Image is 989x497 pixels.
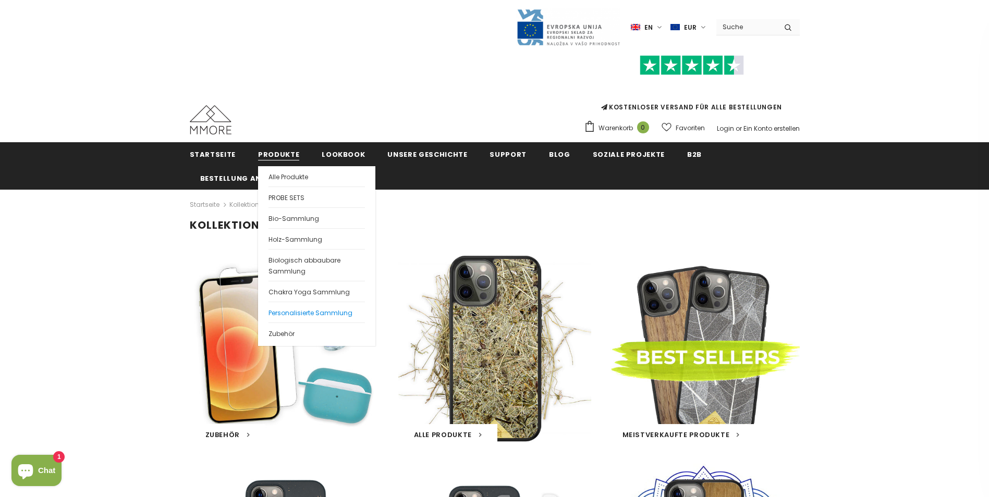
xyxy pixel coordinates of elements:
span: Lookbook [322,150,365,159]
span: Biologisch abbaubare Sammlung [268,256,340,276]
span: Zubehör [205,430,240,440]
span: Warenkorb [599,123,633,133]
a: Javni Razpis [516,22,620,31]
span: Personalisierte Sammlung [268,308,352,317]
a: Zubehör [268,322,365,343]
span: Alle Produkte [268,172,308,181]
a: Favoriten [662,119,705,137]
h1: Kollektionen [190,219,800,232]
span: EUR [684,22,697,33]
span: Favoriten [676,123,705,133]
a: B2B [687,142,702,166]
span: en [644,22,653,33]
a: Chakra Yoga Sammlung [268,281,365,302]
a: Zubehör [205,430,250,440]
img: MMORE Cases [190,105,231,134]
a: Meistverkaufte Produkte [622,430,740,440]
span: Blog [549,150,570,159]
span: Meistverkaufte Produkte [622,430,730,440]
span: Bio-Sammlung [268,214,319,223]
a: Startseite [190,142,236,166]
span: Unsere Geschichte [387,150,467,159]
span: Kollektionen [229,198,267,211]
a: Ein Konto erstellen [743,124,800,133]
span: B2B [687,150,702,159]
a: Lookbook [322,142,365,166]
a: Warenkorb 0 [584,120,654,136]
a: Soziale Projekte [593,142,665,166]
a: Holz-Sammlung [268,228,365,249]
span: PROBE SETS [268,193,304,202]
a: Biologisch abbaubare Sammlung [268,249,365,281]
span: Soziale Projekte [593,150,665,159]
span: Support [490,150,527,159]
img: i-lang-1.png [631,23,640,32]
a: Produkte [258,142,299,166]
span: Zubehör [268,329,295,338]
a: Bestellung ansehen [200,166,286,190]
span: Holz-Sammlung [268,235,322,244]
img: Vertrauen Sie Pilot Stars [640,55,744,76]
a: Bio-Sammlung [268,207,365,228]
inbox-online-store-chat: Shopify online store chat [8,455,65,489]
a: Personalisierte Sammlung [268,302,365,322]
span: KOSTENLOSER VERSAND FÜR ALLE BESTELLUNGEN [584,60,800,111]
iframe: Customer reviews powered by Trustpilot [584,75,800,102]
a: Blog [549,142,570,166]
span: Produkte [258,150,299,159]
span: or [736,124,742,133]
a: Support [490,142,527,166]
a: Alle Produkte [414,430,482,440]
span: Bestellung ansehen [200,173,286,183]
a: Login [717,124,734,133]
a: Unsere Geschichte [387,142,467,166]
a: Startseite [190,198,219,211]
span: Alle Produkte [414,430,472,440]
span: Chakra Yoga Sammlung [268,288,350,296]
a: PROBE SETS [268,187,365,207]
span: Startseite [190,150,236,159]
img: Javni Razpis [516,8,620,46]
span: 0 [637,121,649,133]
input: Search Site [716,19,776,34]
a: Alle Produkte [268,166,365,187]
